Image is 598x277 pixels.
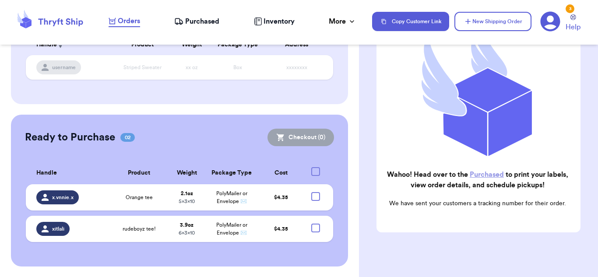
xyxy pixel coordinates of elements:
[169,162,205,184] th: Weight
[274,195,288,200] span: $ 4.35
[179,199,195,204] span: 5 x 3 x 10
[123,65,162,70] span: Striped Sweater
[109,16,140,27] a: Orders
[185,16,219,27] span: Purchased
[286,65,307,70] span: xxxxxxxx
[383,169,572,190] h2: Wahoo! Head over to the to print your labels, view order details, and schedule pickups!
[112,34,173,55] th: Product
[259,162,303,184] th: Cost
[254,16,295,27] a: Inventory
[52,194,74,201] span: x.vnnie.x
[470,171,504,178] a: Purchased
[329,16,356,27] div: More
[25,130,115,144] h2: Ready to Purchase
[174,16,219,27] a: Purchased
[180,222,193,228] strong: 3.9 oz
[118,16,140,26] span: Orders
[265,34,333,55] th: Address
[566,22,580,32] span: Help
[216,191,247,204] span: PolyMailer or Envelope ✉️
[179,230,195,235] span: 6 x 3 x 10
[454,12,531,31] button: New Shipping Order
[210,34,265,55] th: Package Type
[274,226,288,231] span: $ 4.35
[123,225,156,232] span: rudeboyz tee!
[186,65,198,70] span: xx oz
[173,34,210,55] th: Weight
[540,11,560,32] a: 3
[372,12,449,31] button: Copy Customer Link
[267,129,334,146] button: Checkout (0)
[264,16,295,27] span: Inventory
[36,168,57,178] span: Handle
[233,65,242,70] span: Box
[566,4,574,13] div: 3
[205,162,259,184] th: Package Type
[566,14,580,32] a: Help
[57,39,64,50] button: Sort ascending
[52,225,64,232] span: xitlali
[36,40,57,49] span: Handle
[181,191,193,196] strong: 2.1 oz
[109,162,169,184] th: Product
[52,64,76,71] span: username
[120,133,135,142] span: 02
[383,199,572,208] p: We have sent your customers a tracking number for their order.
[216,222,247,235] span: PolyMailer or Envelope ✉️
[126,194,153,201] span: Orange tee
